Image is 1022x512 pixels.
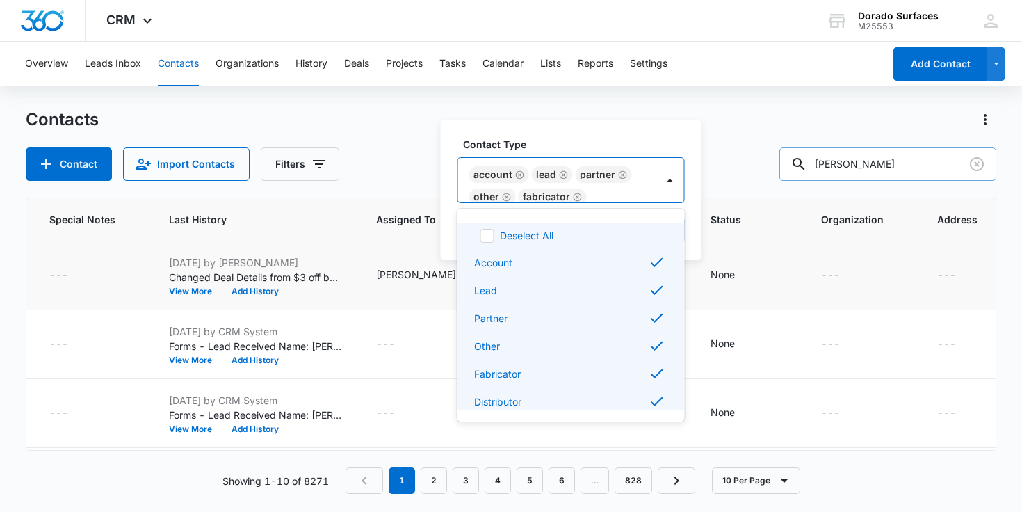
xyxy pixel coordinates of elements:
[779,147,996,181] input: Search Contacts
[821,405,865,422] div: Organization - - Select to Edit Field
[474,339,500,353] p: Other
[376,405,420,422] div: Assigned To - - Select to Edit Field
[169,408,343,422] p: Forms - Lead Received Name: [PERSON_NAME] Email: [EMAIL_ADDRESS][DOMAIN_NAME] Phone: [PHONE_NUMBE...
[346,467,695,494] nav: Pagination
[169,255,343,270] p: [DATE] by [PERSON_NAME]
[474,311,508,326] p: Partner
[473,192,499,202] div: Other
[376,212,461,227] span: Assigned To
[169,287,222,296] button: View More
[974,109,996,131] button: Actions
[169,270,343,285] p: Changed Deal Details from $3 off bundle pricing for full containers to $3 off bundle pricing for ...
[549,467,575,494] a: Page 6
[937,267,981,284] div: Address - - Select to Edit Field
[500,228,553,243] p: Deselect All
[711,336,760,353] div: Status - None - Select to Edit Field
[499,192,512,202] div: Remove Other
[711,405,760,422] div: Status - None - Select to Edit Field
[937,336,956,353] div: ---
[376,267,481,284] div: Assigned To - Steven Chavez - Select to Edit Field
[376,405,395,422] div: ---
[376,267,456,282] div: [PERSON_NAME]
[169,356,222,365] button: View More
[474,255,512,270] p: Account
[821,336,865,353] div: Organization - - Select to Edit Field
[169,324,343,339] p: [DATE] by CRM System
[966,153,988,175] button: Clear
[463,137,690,152] label: Contact Type
[937,405,956,422] div: ---
[261,147,339,181] button: Filters
[821,405,840,422] div: ---
[937,267,956,284] div: ---
[821,212,884,227] span: Organization
[216,42,279,86] button: Organizations
[106,13,136,27] span: CRM
[85,42,141,86] button: Leads Inbox
[123,147,250,181] button: Import Contacts
[711,212,768,227] span: Status
[222,474,329,488] p: Showing 1-10 of 8271
[25,42,68,86] button: Overview
[711,267,760,284] div: Status - None - Select to Edit Field
[169,339,343,353] p: Forms - Lead Received Name: [PERSON_NAME] Email: [EMAIL_ADDRESS][DOMAIN_NAME] Phone: [PHONE_NUMBE...
[711,267,735,282] div: None
[536,170,556,179] div: Lead
[580,170,615,179] div: Partner
[858,10,939,22] div: account name
[49,267,68,284] div: ---
[821,336,840,353] div: ---
[821,267,840,284] div: ---
[169,212,323,227] span: Last History
[222,425,289,433] button: Add History
[658,467,695,494] a: Next Page
[556,170,569,179] div: Remove Lead
[49,405,93,422] div: Special Notes - - Select to Edit Field
[578,42,613,86] button: Reports
[517,467,543,494] a: Page 5
[344,42,369,86] button: Deals
[386,42,423,86] button: Projects
[295,42,327,86] button: History
[49,336,93,353] div: Special Notes - - Select to Edit Field
[937,405,981,422] div: Address - - Select to Edit Field
[49,212,115,227] span: Special Notes
[26,109,99,130] h1: Contacts
[858,22,939,31] div: account id
[158,42,199,86] button: Contacts
[712,467,800,494] button: 10 Per Page
[421,467,447,494] a: Page 2
[821,267,865,284] div: Organization - - Select to Edit Field
[389,467,415,494] em: 1
[376,336,395,353] div: ---
[615,467,652,494] a: Page 828
[630,42,667,86] button: Settings
[482,42,524,86] button: Calendar
[523,192,570,202] div: Fabricator
[512,170,525,179] div: Remove Account
[49,336,68,353] div: ---
[439,42,466,86] button: Tasks
[937,212,978,227] span: Address
[893,47,987,81] button: Add Contact
[169,425,222,433] button: View More
[222,287,289,296] button: Add History
[540,42,561,86] button: Lists
[570,192,583,202] div: Remove Fabricator
[222,356,289,365] button: Add History
[711,405,735,419] div: None
[473,170,512,179] div: Account
[169,393,343,408] p: [DATE] by CRM System
[474,394,521,409] p: Distributor
[49,267,93,284] div: Special Notes - - Select to Edit Field
[474,367,521,381] p: Fabricator
[49,405,68,422] div: ---
[485,467,511,494] a: Page 4
[711,336,735,351] div: None
[937,336,981,353] div: Address - - Select to Edit Field
[615,170,628,179] div: Remove Partner
[453,467,479,494] a: Page 3
[376,336,420,353] div: Assigned To - - Select to Edit Field
[474,283,497,298] p: Lead
[26,147,112,181] button: Add Contact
